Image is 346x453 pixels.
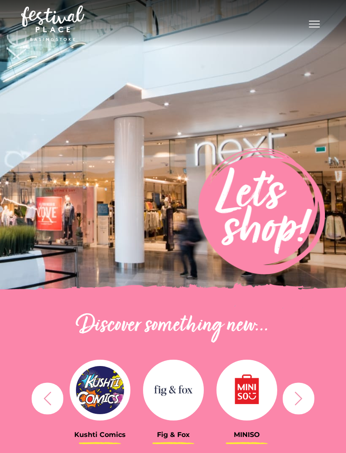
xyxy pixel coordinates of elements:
[70,431,130,439] h3: Kushti Comics
[216,356,277,439] a: MINISO
[143,356,204,439] a: Fig & Fox
[70,356,130,439] a: Kushti Comics
[216,431,277,439] h3: MINISO
[304,17,325,29] button: Toggle navigation
[27,312,319,339] h2: Discover something new...
[143,431,204,439] h3: Fig & Fox
[21,5,84,41] img: Festival Place Logo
